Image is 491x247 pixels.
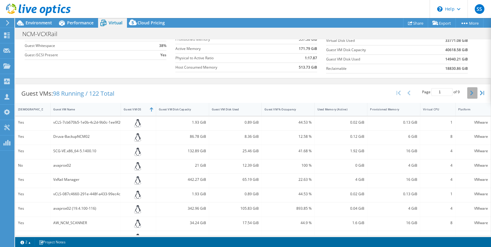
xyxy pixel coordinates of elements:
div: 34.24 GiB [159,220,206,226]
div: VMware [458,234,488,240]
div: 24.06 GiB [212,234,259,240]
span: Performance [67,20,94,26]
div: [DEMOGRAPHIC_DATA] [18,107,40,111]
span: 98 Running / 122 Total [53,89,114,97]
div: 65.19 GiB [212,176,259,183]
b: 18830.86 GiB [445,66,468,72]
label: Guest VM Disk Used [326,56,419,62]
div: 4 [423,148,452,154]
div: 0.02 GiB [317,119,365,126]
div: 12.58 % [264,133,312,140]
div: 0.13 GiB [370,119,417,126]
div: Used Memory (Active) [317,107,357,111]
span: SS [475,4,484,14]
b: 14940.21 GiB [445,56,468,62]
div: 1 [423,191,452,197]
div: 0.89 GiB [212,191,259,197]
div: 17.54 GiB [212,220,259,226]
div: 41.68 % [264,148,312,154]
div: 1.93 GiB [159,119,206,126]
div: Yes [18,191,48,197]
div: Guest VMs: [15,84,120,103]
b: 513.73 GiB [299,64,317,70]
div: 3354 GiB [159,234,206,240]
div: 44.53 % [264,119,312,126]
span: Cloud Pricing [137,20,165,26]
div: Guest VM % Occupancy [264,107,304,111]
div: 6 GiB [370,133,417,140]
label: Active Memory [175,46,276,52]
label: Guest VM Disk Capacity [326,47,419,53]
div: 1.92 GiB [317,148,365,154]
div: Virtual CPU [423,107,445,111]
div: 442.27 GiB [159,176,206,183]
div: 4 [423,205,452,212]
div: vCLS-7cb670b5-1e0b-4c2d-9b0c-1ee9f2094506 [53,119,118,126]
div: 44.53 % [264,191,312,197]
div: Yes [18,220,48,226]
div: 16 GiB [370,234,417,240]
div: Yes [18,148,48,154]
div: 16 GiB [370,220,417,226]
div: 893.85 % [264,205,312,212]
div: Yes [18,133,48,140]
div: 100 % [264,162,312,169]
div: 0.12 GiB [317,133,365,140]
div: 4 GiB [317,176,365,183]
b: 40618.58 GiB [445,47,468,53]
div: VMware [458,119,488,126]
span: Page of [422,88,460,96]
div: 0.02 GiB [317,191,365,197]
div: VMware [458,220,488,226]
b: 1:17.87 [305,55,317,61]
div: 21 GiB [159,162,206,169]
a: Share [403,18,428,28]
div: VMware [458,133,488,140]
a: Project Notes [35,238,70,246]
div: VMware [458,191,488,197]
b: 38% [159,43,166,49]
div: 1.28 GiB [317,234,365,240]
div: 8 [423,133,452,140]
div: Druva-BackupNCM02 [53,133,118,140]
div: 0.04 GiB [317,205,365,212]
label: Guest iSCSI Present [25,52,132,58]
div: avaprox02 (19.4.100-116) [53,205,118,212]
span: 9 [458,89,460,94]
b: 33771.08 GiB [445,38,468,44]
div: 86.78 GiB [159,133,206,140]
div: 132.89 GiB [159,148,206,154]
div: Platform [458,107,481,111]
div: Provisioned Memory [370,107,410,111]
div: Yes [18,176,48,183]
div: Yes [18,234,48,240]
b: Yes [160,52,166,58]
div: 8 [423,234,452,240]
div: VMware [458,176,488,183]
div: 342.96 GiB [159,205,206,212]
div: 4 GiB [370,162,417,169]
div: 4 [423,162,452,169]
label: Reclaimable [326,66,419,72]
svg: \n [437,6,443,12]
div: 4 GiB [370,205,417,212]
div: VxRail Manager [53,176,118,183]
div: Guest VM Disk Capacity [159,107,199,111]
div: 25.46 GiB [212,148,259,154]
div: Guest VM OS [124,107,146,111]
a: Export [428,18,456,28]
div: 0.89 GiB [212,119,259,126]
label: Virtual Disk Used [326,38,419,44]
div: 16 GiB [370,176,417,183]
div: No [18,162,48,169]
label: Guest Whitespace [25,43,132,49]
b: 557.38 GiB [299,36,317,42]
label: Provisioned Memory [175,36,276,42]
div: 8 [423,220,452,226]
div: 44.9 % [264,220,312,226]
span: Virtual [109,20,122,26]
input: jump to page [431,88,452,96]
div: 1 [423,119,452,126]
div: 16 GiB [370,148,417,154]
div: Yes [18,205,48,212]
